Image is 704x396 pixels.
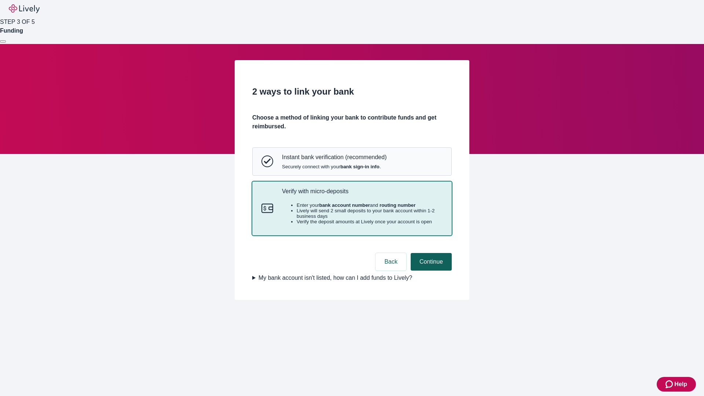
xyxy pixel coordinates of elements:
span: Help [674,380,687,389]
p: Verify with micro-deposits [282,188,443,195]
summary: My bank account isn't listed, how can I add funds to Lively? [252,274,452,282]
button: Micro-depositsVerify with micro-depositsEnter yourbank account numberand routing numberLively wil... [253,182,451,235]
svg: Instant bank verification [261,155,273,167]
p: Instant bank verification (recommended) [282,154,386,161]
svg: Zendesk support icon [665,380,674,389]
strong: bank sign-in info [340,164,379,169]
strong: bank account number [319,202,370,208]
img: Lively [9,4,40,13]
li: Lively will send 2 small deposits to your bank account within 1-2 business days [297,208,443,219]
h4: Choose a method of linking your bank to contribute funds and get reimbursed. [252,113,452,131]
strong: routing number [379,202,415,208]
li: Verify the deposit amounts at Lively once your account is open [297,219,443,224]
button: Continue [411,253,452,271]
span: Securely connect with your . [282,164,386,169]
button: Zendesk support iconHelp [657,377,696,392]
h2: 2 ways to link your bank [252,85,452,98]
button: Back [375,253,406,271]
li: Enter your and [297,202,443,208]
button: Instant bank verificationInstant bank verification (recommended)Securely connect with yourbank si... [253,148,451,175]
svg: Micro-deposits [261,202,273,214]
